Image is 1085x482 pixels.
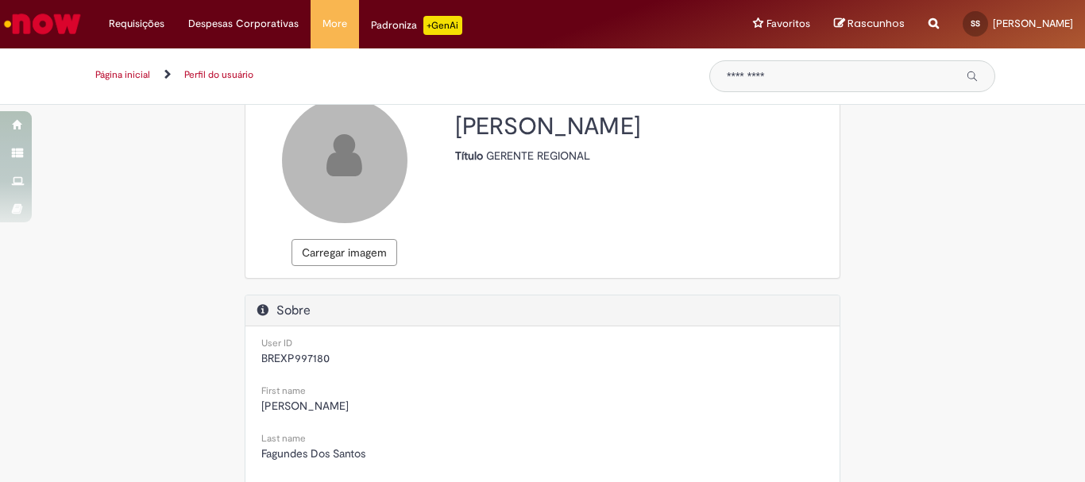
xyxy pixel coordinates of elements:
span: BREXP997180 [261,351,330,365]
small: Last name [261,432,306,445]
span: Favoritos [766,16,810,32]
a: Perfil do usuário [184,68,253,81]
p: +GenAi [423,16,462,35]
span: GERENTE REGIONAL [486,148,590,163]
div: Padroniza [371,16,462,35]
h2: [PERSON_NAME] [455,114,828,140]
small: User ID [261,337,292,349]
h2: Sobre [257,303,828,318]
button: Carregar imagem [292,239,397,266]
ul: Trilhas de página [90,60,685,90]
span: Requisições [109,16,164,32]
a: Rascunhos [834,17,905,32]
span: [PERSON_NAME] [993,17,1073,30]
span: More [322,16,347,32]
span: Rascunhos [848,16,905,31]
span: Fagundes Dos Santos [261,446,365,461]
span: [PERSON_NAME] [261,399,349,413]
span: Despesas Corporativas [188,16,299,32]
a: Página inicial [95,68,150,81]
small: First name [261,384,306,397]
strong: Título [455,148,486,163]
span: SS [971,18,980,29]
img: ServiceNow [2,8,83,40]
